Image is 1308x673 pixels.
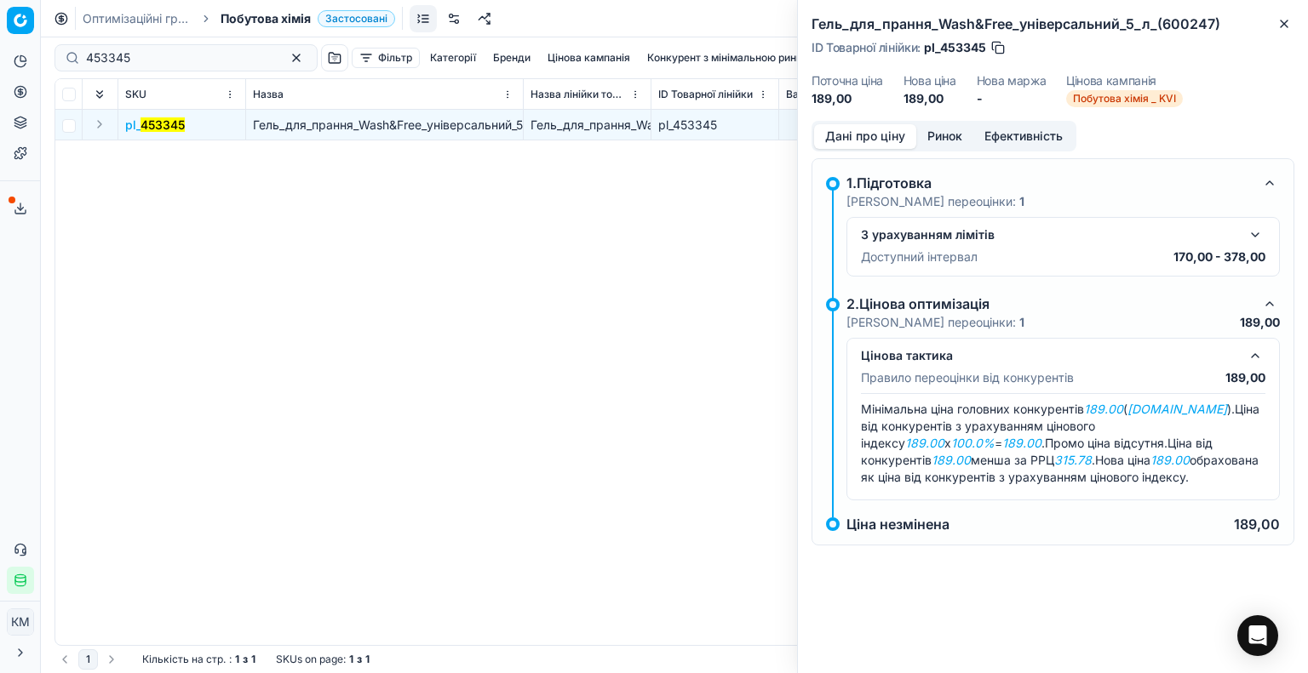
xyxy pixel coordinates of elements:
div: Гель_для_прання_Wash&Free_універсальний_5_л_(600247) [531,117,644,134]
em: 315.78 [1054,453,1092,467]
a: Оптимізаційні групи [83,10,192,27]
button: Бренди [486,48,537,68]
dt: Поточна ціна [812,75,883,87]
span: Промо ціна відсутня. [1045,436,1167,450]
div: 1.Підготовка [846,173,1253,193]
span: pl_453345 [924,39,986,56]
strong: 1 [365,653,370,666]
dd: 189,00 [812,90,883,107]
span: Побутова хіміяЗастосовані [221,10,395,27]
em: 100.0% [951,436,995,450]
mark: 453345 [141,117,185,132]
div: 2.Цінова оптимізація [846,294,1253,314]
span: Вартість [786,88,829,101]
div: З урахуванням лімітів [861,226,1238,243]
strong: 1 [1019,194,1024,208]
span: Назва [253,88,284,101]
button: Go to next page [101,649,122,670]
em: 189.00 [1150,453,1190,467]
span: pl_ [125,117,185,134]
nav: pagination [54,649,122,670]
span: КM [8,609,33,635]
span: Побутова хімія _ KVI [1066,90,1183,107]
p: [PERSON_NAME] переоцінки: [846,314,1024,331]
button: 1 [78,649,98,670]
div: 164,22 [786,117,899,134]
span: Побутова хімія [221,10,311,27]
dd: 189,00 [904,90,956,107]
div: Цінова тактика [861,347,1238,364]
button: Go to previous page [54,649,75,670]
div: : [142,653,255,666]
span: Гель_для_прання_Wash&Free_універсальний_5_л_(600247) [253,117,594,132]
p: 189,00 [1234,517,1280,531]
strong: 1 [349,653,353,666]
em: [DOMAIN_NAME] [1127,402,1227,416]
span: ID Товарної лінійки [658,88,753,101]
p: [PERSON_NAME] переоцінки: [846,193,1024,210]
dt: Нова маржа [977,75,1047,87]
span: SKU [125,88,146,101]
dt: Цінова кампанія [1066,75,1183,87]
span: Застосовані [318,10,395,27]
p: 189,00 [1240,314,1280,331]
dd: - [977,90,1047,107]
span: SKUs on page : [276,653,346,666]
em: 189.00 [1002,436,1041,450]
button: Цінова кампанія [541,48,637,68]
span: ID Товарної лінійки : [812,42,921,54]
h2: Гель_для_прання_Wash&Free_універсальний_5_л_(600247) [812,14,1294,34]
strong: 1 [251,653,255,666]
strong: з [243,653,248,666]
span: Мінімальна ціна головних конкурентів ( ). [861,402,1235,416]
strong: з [357,653,362,666]
div: pl_453345 [658,117,772,134]
span: Кількість на стр. [142,653,226,666]
button: Expand [89,114,110,134]
em: 189.00 [905,436,944,450]
span: Ціна від конкурентів з урахуванням цінового індексу x = . [861,402,1259,450]
p: 170,00 - 378,00 [1173,248,1265,265]
button: Дані про ціну [814,124,916,149]
dt: Нова ціна [904,75,956,87]
p: 189,00 [1225,369,1265,386]
span: Назва лінійки товарів [531,88,627,101]
button: Ринок [916,124,973,149]
nav: breadcrumb [83,10,395,27]
p: Правило переоцінки від конкурентів [861,369,1074,386]
strong: 1 [235,653,239,666]
button: Ефективність [973,124,1074,149]
em: 189.00 [1084,402,1123,416]
p: Ціна незмінена [846,517,949,531]
button: Категорії [423,48,483,68]
button: Конкурент з мінімальною ринковою ціною [640,48,867,68]
button: pl_453345 [125,117,185,134]
div: Open Intercom Messenger [1237,615,1278,656]
strong: 1 [1019,315,1024,329]
p: Доступний інтервал [861,248,978,265]
button: Фільтр [352,48,420,68]
input: Пошук по SKU або назві [86,49,272,66]
button: КM [7,608,34,636]
em: 189.00 [932,453,971,467]
button: Expand all [89,84,110,105]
